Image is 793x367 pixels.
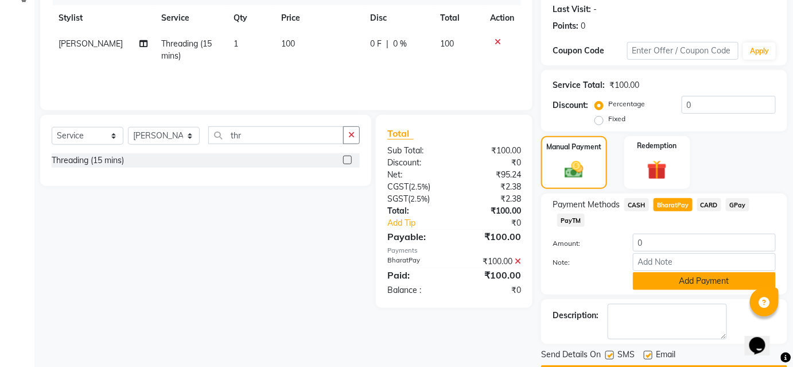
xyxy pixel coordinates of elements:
[379,157,454,169] div: Discount:
[467,217,530,229] div: ₹0
[544,238,624,249] label: Amount:
[581,20,585,32] div: 0
[379,193,454,205] div: ( )
[387,128,414,140] span: Total
[454,205,530,217] div: ₹100.00
[641,158,673,183] img: _gift.svg
[433,5,483,31] th: Total
[553,199,620,211] span: Payment Methods
[454,193,530,205] div: ₹2.38
[370,38,382,50] span: 0 F
[52,154,124,167] div: Threading (15 mins)
[454,169,530,181] div: ₹95.24
[593,3,597,16] div: -
[608,114,625,124] label: Fixed
[454,256,530,268] div: ₹100.00
[743,43,776,60] button: Apply
[627,42,739,60] input: Enter Offer / Coupon Code
[379,217,467,229] a: Add Tip
[379,205,454,217] div: Total:
[553,20,578,32] div: Points:
[608,99,645,109] label: Percentage
[52,5,155,31] th: Stylist
[745,321,782,356] iframe: chat widget
[697,198,722,211] span: CARD
[454,157,530,169] div: ₹0
[410,194,427,203] span: 2.5%
[544,257,624,268] label: Note:
[227,5,274,31] th: Qty
[387,181,409,192] span: CGST
[559,159,589,181] img: _cash.svg
[454,284,530,296] div: ₹0
[386,38,388,50] span: |
[454,268,530,282] div: ₹100.00
[617,349,635,363] span: SMS
[162,38,212,61] span: Threading (15 mins)
[553,310,598,322] div: Description:
[553,79,605,91] div: Service Total:
[633,272,776,290] button: Add Payment
[379,268,454,282] div: Paid:
[726,198,749,211] span: GPay
[379,284,454,296] div: Balance :
[59,38,123,49] span: [PERSON_NAME]
[387,194,408,204] span: SGST
[274,5,363,31] th: Price
[379,256,454,268] div: BharatPay
[379,169,454,181] div: Net:
[624,198,649,211] span: CASH
[363,5,434,31] th: Disc
[155,5,227,31] th: Service
[633,234,776,252] input: Amount
[379,145,454,157] div: Sub Total:
[557,214,585,227] span: PayTM
[379,181,454,193] div: ( )
[454,230,530,244] div: ₹100.00
[454,181,530,193] div: ₹2.38
[440,38,454,49] span: 100
[379,230,454,244] div: Payable:
[411,182,428,191] span: 2.5%
[454,145,530,157] div: ₹100.00
[553,3,591,16] div: Last Visit:
[654,198,693,211] span: BharatPay
[637,141,677,151] label: Redemption
[483,5,521,31] th: Action
[208,126,344,144] input: Search or Scan
[553,45,627,57] div: Coupon Code
[234,38,238,49] span: 1
[609,79,639,91] div: ₹100.00
[553,99,588,111] div: Discount:
[633,253,776,271] input: Add Note
[393,38,407,50] span: 0 %
[387,246,521,256] div: Payments
[546,142,601,152] label: Manual Payment
[656,349,675,363] span: Email
[541,349,601,363] span: Send Details On
[281,38,295,49] span: 100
